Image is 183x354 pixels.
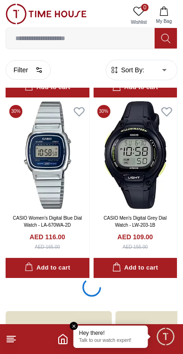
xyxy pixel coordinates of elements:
[79,329,142,337] div: Hey there!
[122,243,148,250] div: AED 155.00
[119,65,144,75] span: Sort By:
[152,18,176,25] span: My Bag
[30,232,65,242] h4: AED 116.00
[141,4,149,11] span: 0
[117,232,153,242] h4: AED 109.00
[25,263,70,273] div: Add to cart
[94,101,177,209] img: CASIO Men's Digital Grey Dial Watch - LW-203-1B
[127,19,150,26] span: Wishlist
[156,326,176,347] div: Chat Widget
[57,333,68,345] a: Home
[94,258,177,278] button: Add to cart
[110,65,144,75] button: Sort By:
[104,215,167,228] a: CASIO Men's Digital Grey Dial Watch - LW-203-1B
[6,60,51,80] button: Filter
[127,4,150,28] a: 0Wishlist
[150,4,177,28] button: My Bag
[112,263,158,273] div: Add to cart
[79,338,142,344] p: Talk to our watch expert!
[97,105,110,118] span: 30 %
[9,105,22,118] span: 30 %
[6,101,89,209] img: CASIO Women's Digital Blue Dial Watch - LA-670WA-2D
[70,322,78,330] em: Close tooltip
[6,258,89,278] button: Add to cart
[6,4,87,24] img: ...
[13,215,82,228] a: CASIO Women's Digital Blue Dial Watch - LA-670WA-2D
[35,243,60,250] div: AED 165.00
